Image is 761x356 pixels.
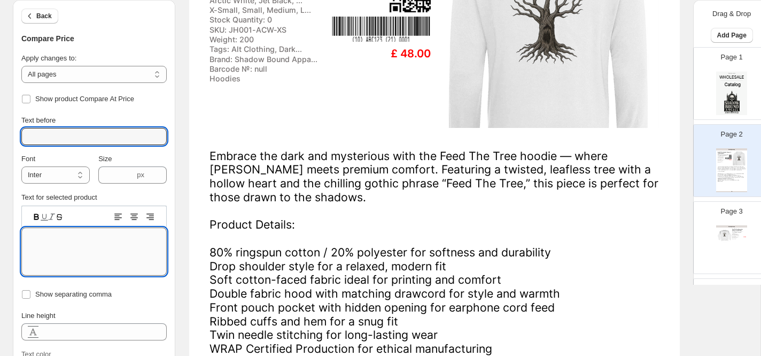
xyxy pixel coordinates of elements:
div: Hoodies [209,74,329,83]
span: px [137,171,144,179]
span: Font [21,155,35,163]
img: barcode [332,17,431,42]
div: Barcode №: null [209,64,329,73]
div: Tags: Alt Clothing, Dark... [209,44,329,54]
img: cover page [716,71,747,115]
div: Feed The Tree Hoodie - Chapter 1: The Root Below -... [718,152,732,154]
div: Weight: 200 [209,35,329,44]
div: Unearth the darkness and wear the myth. The Feed The Tree sweatshirt brings eerie folklore... [732,231,743,233]
img: qrcode [729,155,732,157]
span: Back [36,12,52,20]
div: Clothing Catalog [716,148,747,150]
div: £ 48.00 [332,47,431,60]
p: Page 4 [721,283,743,294]
div: X-Small, Small, Medium, L... [209,5,329,14]
img: primaryImage [732,152,746,165]
span: Show separating comma [35,290,112,298]
div: Stock Quantity: 0 [718,157,725,158]
img: primaryImage [718,229,732,243]
div: Barcode №: null [718,162,725,162]
div: £ 48.00 [725,160,732,161]
div: Tags: Alt Clothing, Dark... [718,160,725,160]
p: Drag & Drop [712,9,751,19]
div: Tags: Alt Clothing, Dark... [732,237,740,237]
div: Arctic White, [PERSON_NAME]... [732,233,740,234]
div: Brand: Shadow Bound Appa... [732,237,740,238]
div: Feed The Tree Sweatshirt - Chapter 1: The Root Bel... [732,229,746,231]
span: Compare Price [21,34,74,43]
div: Sweatshirt [732,239,740,239]
div: SKU: JH001-ACW-XS [209,25,329,34]
span: Apply changes to: [21,54,76,62]
div: Brand: Shadow Bound Appa... [718,160,725,161]
p: Page 2 [721,129,743,140]
div: Embrace the dark and mysterious with the Feed The Tree hoodie — where [PERSON_NAME] meets... [718,154,729,156]
div: Clothing Catalog | Page undefined [716,191,747,192]
p: Page 1 [721,52,743,63]
span: Size [98,155,112,163]
button: Back [21,9,58,24]
p: Page 3 [721,206,743,217]
img: barcode [725,157,732,159]
button: Add Page [711,28,753,43]
div: Hoodies [718,162,725,163]
span: Add Page [717,31,747,40]
label: Text for selected product [21,193,97,201]
span: Text before [21,116,56,124]
div: Arctic White, Jet Black, ... [718,156,725,157]
div: Embrace the dark and mysterious with the Feed The Tree hoodie — where [PERSON_NAME] meets premium... [718,166,746,181]
div: X-Small, Small, Medium, L... [732,234,740,235]
div: Stock Quantity: 0 [209,15,329,24]
span: Show product Compare At Price [35,95,134,103]
span: Line height [21,312,56,320]
div: Clothing Catalog [716,225,747,228]
div: £ 40.00 [740,237,746,238]
div: Brand: Shadow Bound Appa... [209,55,329,64]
